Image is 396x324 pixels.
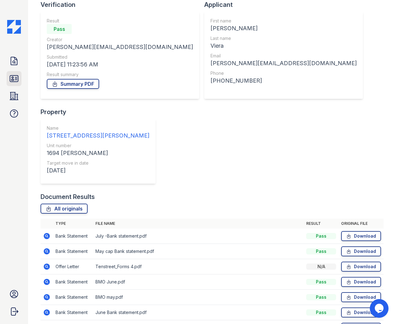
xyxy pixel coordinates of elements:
[341,292,381,302] a: Download
[306,309,336,316] div: Pass
[47,79,99,89] a: Summary PDF
[210,24,357,33] div: [PERSON_NAME]
[41,192,95,201] div: Document Results
[210,70,357,76] div: Phone
[370,299,390,318] iframe: chat widget
[47,143,149,149] div: Unit number
[210,59,357,68] div: [PERSON_NAME][EMAIL_ADDRESS][DOMAIN_NAME]
[306,264,336,270] div: N/A
[93,290,304,305] td: BMO may.pdf
[341,262,381,272] a: Download
[47,125,149,140] a: Name [STREET_ADDRESS][PERSON_NAME]
[53,274,93,290] td: Bank Statement
[41,204,88,214] a: All originals
[47,131,149,140] div: [STREET_ADDRESS][PERSON_NAME]
[93,274,304,290] td: BMO June.pdf
[210,18,357,24] div: First name
[47,125,149,131] div: Name
[47,18,193,24] div: Result
[53,244,93,259] td: Bank Statement
[306,279,336,285] div: Pass
[306,233,336,239] div: Pass
[306,294,336,300] div: Pass
[93,259,304,274] td: Tenstreet_Forms 4.pdf
[210,41,357,50] div: Viera
[53,290,93,305] td: Bank Statement
[41,0,204,9] div: Verification
[93,305,304,320] td: June Bank statement.pdf
[93,219,304,229] th: File name
[53,229,93,244] td: Bank Statement
[210,76,357,85] div: [PHONE_NUMBER]
[47,149,149,157] div: 1694 [PERSON_NAME]
[47,60,193,69] div: [DATE] 11:23:56 AM
[210,35,357,41] div: Last name
[47,24,72,34] div: Pass
[47,71,193,78] div: Result summary
[210,53,357,59] div: Email
[341,277,381,287] a: Download
[41,108,161,116] div: Property
[204,0,368,9] div: Applicant
[53,219,93,229] th: Type
[47,36,193,43] div: Creator
[339,219,384,229] th: Original file
[7,20,21,34] img: CE_Icon_Blue-c292c112584629df590d857e76928e9f676e5b41ef8f769ba2f05ee15b207248.png
[341,231,381,241] a: Download
[93,244,304,259] td: May cap Bank statement.pdf
[47,54,193,60] div: Submitted
[53,305,93,320] td: Bank Statement
[47,166,149,175] div: [DATE]
[306,248,336,254] div: Pass
[304,219,339,229] th: Result
[53,259,93,274] td: Offer Letter
[93,229,304,244] td: July -Bank statement.pdf
[341,246,381,256] a: Download
[47,160,149,166] div: Target move in date
[341,307,381,317] a: Download
[47,43,193,51] div: [PERSON_NAME][EMAIL_ADDRESS][DOMAIN_NAME]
